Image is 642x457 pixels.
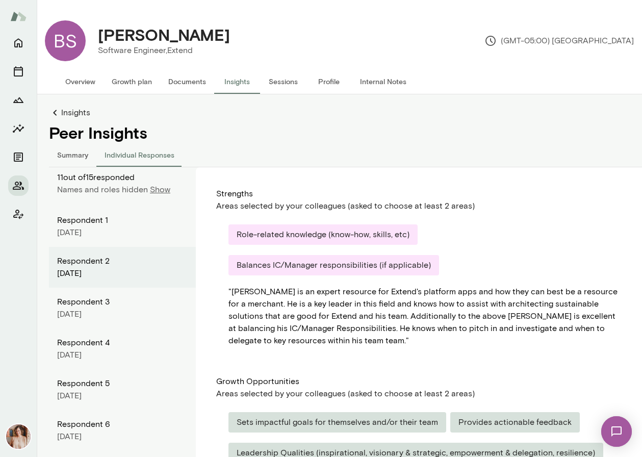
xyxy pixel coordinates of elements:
button: Members [8,175,29,196]
div: " [PERSON_NAME] is an expert resource for Extend's platform apps and how they can best be a resou... [228,286,622,347]
div: Respondent 4 [57,337,188,349]
div: [DATE] [57,226,188,239]
button: Internal Notes [352,69,415,94]
p: 11 out of 15 responded [57,171,196,184]
div: Strengths [216,188,634,200]
div: Respondent 5 [57,377,188,390]
div: Areas selected by your colleagues (asked to choose at least 2 areas) [216,200,634,212]
div: Sets impactful goals for themselves and/or their team [228,412,446,433]
div: Respondent 6[DATE] [49,410,196,451]
div: [DATE] [57,430,188,443]
button: Insights [8,118,29,139]
button: Summary [49,142,96,167]
div: Areas selected by your colleagues (asked to choose at least 2 areas) [216,388,634,400]
p: Names and roles hidden [57,184,150,196]
h4: [PERSON_NAME] [98,25,230,44]
div: [DATE] [57,390,188,402]
button: Documents [160,69,214,94]
div: Role-related knowledge (know-how, skills, etc) [228,224,418,245]
button: Insights [214,69,260,94]
button: Individual Responses [96,142,183,167]
button: Overview [57,69,104,94]
p: (GMT-05:00) [GEOGRAPHIC_DATA] [484,35,634,47]
div: Provides actionable feedback [450,412,580,433]
div: BS [45,20,86,61]
div: [DATE] [57,349,188,361]
div: [DATE] [57,308,188,320]
button: Profile [306,69,352,94]
div: Respondent 5[DATE] [49,369,196,410]
div: Respondent 3[DATE] [49,288,196,328]
button: Growth plan [104,69,160,94]
div: Respondent 1[DATE] [49,206,196,247]
div: Respondent 6 [57,418,188,430]
div: Growth Opportunities [216,375,634,388]
div: Respondent 2[DATE] [49,247,196,288]
p: Software Engineer, Extend [98,44,230,57]
img: Mento [10,7,27,26]
button: Sessions [8,61,29,82]
button: Sessions [260,69,306,94]
div: Respondent 2 [57,255,188,267]
div: Balances IC/Manager responsibilities (if applicable) [228,255,439,275]
button: Home [8,33,29,53]
div: Respondent 1 [57,214,188,226]
p: Show [150,184,170,196]
img: Nancy Alsip [6,424,31,449]
div: Respondent 4[DATE] [49,328,196,369]
div: Respondent 3 [57,296,188,308]
div: [DATE] [57,267,188,280]
button: Documents [8,147,29,167]
button: Growth Plan [8,90,29,110]
button: Client app [8,204,29,224]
